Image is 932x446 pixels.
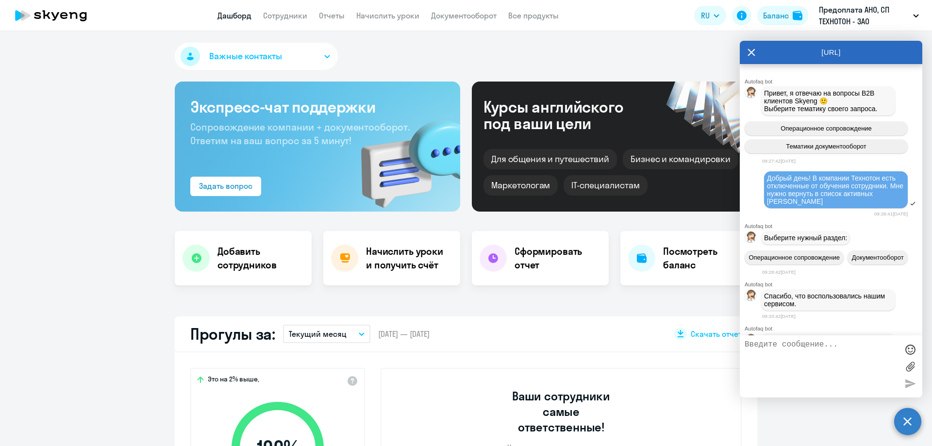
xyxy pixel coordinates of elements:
[819,4,909,27] p: Предоплата АНО, СП ТЕХНОТОН - ЗАО
[786,143,866,150] span: Тематики документооборот
[366,245,450,272] h4: Начислить уроки и получить счёт
[745,250,844,264] button: Операционное сопровождение
[745,223,922,229] div: Autofaq bot
[209,50,282,63] span: Важные контакты
[190,97,445,116] h3: Экспресс-чат поддержки
[217,245,304,272] h4: Добавить сотрудников
[175,43,338,70] button: Важные контакты
[764,292,887,308] span: Спасибо, что воспользовались нашим сервисом.
[431,11,497,20] a: Документооборот
[793,11,802,20] img: balance
[874,211,908,216] time: 09:28:41[DATE]
[745,231,757,246] img: bot avatar
[814,4,924,27] button: Предоплата АНО, СП ТЕХНОТОН - ЗАО
[283,325,370,343] button: Текущий месяц
[757,6,808,25] button: Балансbalance
[745,139,908,153] button: Тематики документооборот
[289,328,347,340] p: Текущий месяц
[208,375,259,386] span: Это на 2% выше,
[483,175,558,196] div: Маркетологам
[483,99,649,132] div: Курсы английского под ваши цели
[499,388,624,435] h3: Ваши сотрудники самые ответственные!
[623,149,738,169] div: Бизнес и командировки
[762,269,796,275] time: 09:28:42[DATE]
[763,10,789,21] div: Баланс
[745,290,757,304] img: bot avatar
[508,11,559,20] a: Все продукты
[356,11,419,20] a: Начислить уроки
[745,121,908,135] button: Операционное сопровождение
[848,250,908,264] button: Документооборот
[745,326,922,331] div: Autofaq bot
[564,175,647,196] div: IT-специалистам
[515,245,601,272] h4: Сформировать отчет
[691,329,742,339] span: Скачать отчет
[745,281,922,287] div: Autofaq bot
[903,359,917,374] label: Лимит 10 файлов
[764,234,847,242] span: Выберите нужный раздел:
[745,334,757,348] img: bot avatar
[483,149,617,169] div: Для общения и путешествий
[745,79,922,84] div: Autofaq bot
[217,11,251,20] a: Дашборд
[767,174,905,205] span: Добрый день! В компании Технотон есть отключенные от обучения сотрудники. Мне нужно вернуть в спи...
[701,10,710,21] span: RU
[199,180,252,192] div: Задать вопрос
[762,158,796,164] time: 09:27:42[DATE]
[319,11,345,20] a: Отчеты
[347,102,460,212] img: bg-img
[749,254,840,261] span: Операционное сопровождение
[762,314,796,319] time: 09:33:42[DATE]
[190,177,261,196] button: Задать вопрос
[190,121,410,147] span: Сопровождение компании + документооборот. Ответим на ваш вопрос за 5 минут!
[378,329,430,339] span: [DATE] — [DATE]
[694,6,726,25] button: RU
[190,324,275,344] h2: Прогулы за:
[663,245,749,272] h4: Посмотреть баланс
[781,125,872,132] span: Операционное сопровождение
[852,254,904,261] span: Документооборот
[745,87,757,101] img: bot avatar
[263,11,307,20] a: Сотрудники
[764,89,878,113] span: Привет, я отвечаю на вопросы B2B клиентов Skyeng 🙂 Выберите тематику своего запроса.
